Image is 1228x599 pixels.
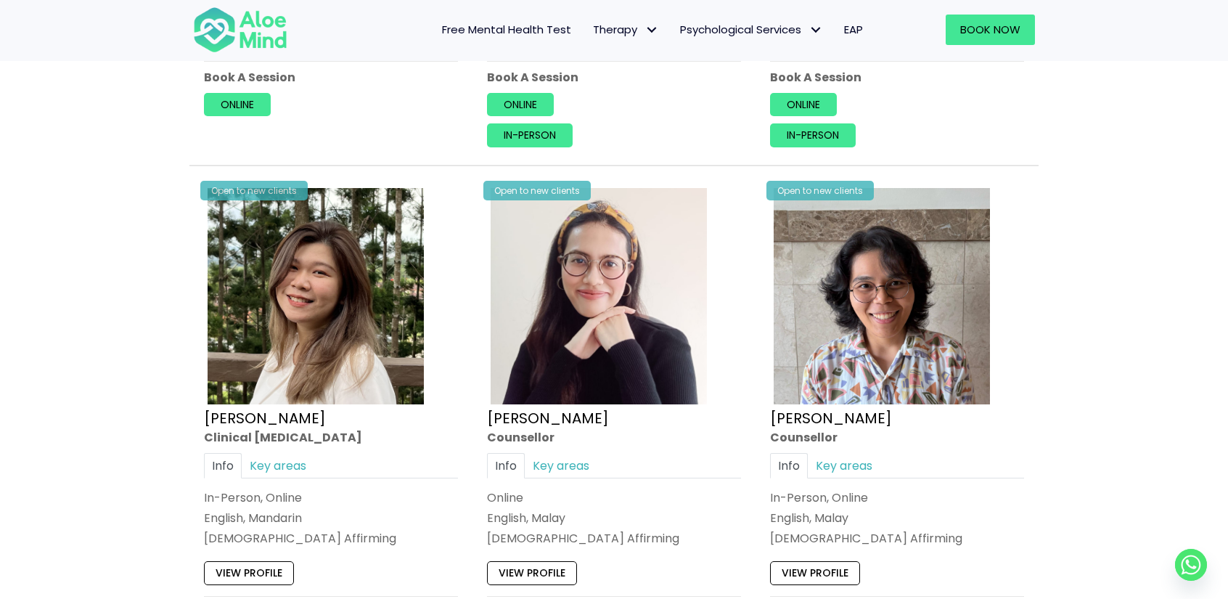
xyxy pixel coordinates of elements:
[442,22,571,37] span: Free Mental Health Test
[204,489,458,506] div: In-Person, Online
[582,15,669,45] a: TherapyTherapy: submenu
[487,123,573,147] a: In-person
[680,22,822,37] span: Psychological Services
[204,93,271,116] a: Online
[833,15,874,45] a: EAP
[669,15,833,45] a: Psychological ServicesPsychological Services: submenu
[1175,549,1207,581] a: Whatsapp
[204,408,326,428] a: [PERSON_NAME]
[808,453,880,478] a: Key areas
[204,531,458,547] div: [DEMOGRAPHIC_DATA] Affirming
[204,453,242,478] a: Info
[487,489,741,506] div: Online
[770,429,1024,446] div: Counsellor
[487,453,525,478] a: Info
[487,408,609,428] a: [PERSON_NAME]
[204,562,294,585] a: View profile
[770,123,856,147] a: In-person
[770,453,808,478] a: Info
[204,429,458,446] div: Clinical [MEDICAL_DATA]
[487,69,741,86] p: Book A Session
[491,188,707,404] img: Therapist Photo Update
[946,15,1035,45] a: Book Now
[306,15,874,45] nav: Menu
[770,531,1024,547] div: [DEMOGRAPHIC_DATA] Affirming
[770,69,1024,86] p: Book A Session
[204,69,458,86] p: Book A Session
[844,22,863,37] span: EAP
[774,188,990,404] img: zafeera counsellor
[766,181,874,200] div: Open to new clients
[770,510,1024,526] p: English, Malay
[487,429,741,446] div: Counsellor
[770,408,892,428] a: [PERSON_NAME]
[593,22,658,37] span: Therapy
[487,562,577,585] a: View profile
[805,20,826,41] span: Psychological Services: submenu
[200,181,308,200] div: Open to new clients
[431,15,582,45] a: Free Mental Health Test
[193,6,287,54] img: Aloe mind Logo
[770,489,1024,506] div: In-Person, Online
[641,20,662,41] span: Therapy: submenu
[770,93,837,116] a: Online
[487,93,554,116] a: Online
[208,188,424,404] img: Kelly Clinical Psychologist
[487,510,741,526] p: English, Malay
[525,453,597,478] a: Key areas
[960,22,1020,37] span: Book Now
[483,181,591,200] div: Open to new clients
[487,531,741,547] div: [DEMOGRAPHIC_DATA] Affirming
[770,562,860,585] a: View profile
[242,453,314,478] a: Key areas
[204,510,458,526] p: English, Mandarin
